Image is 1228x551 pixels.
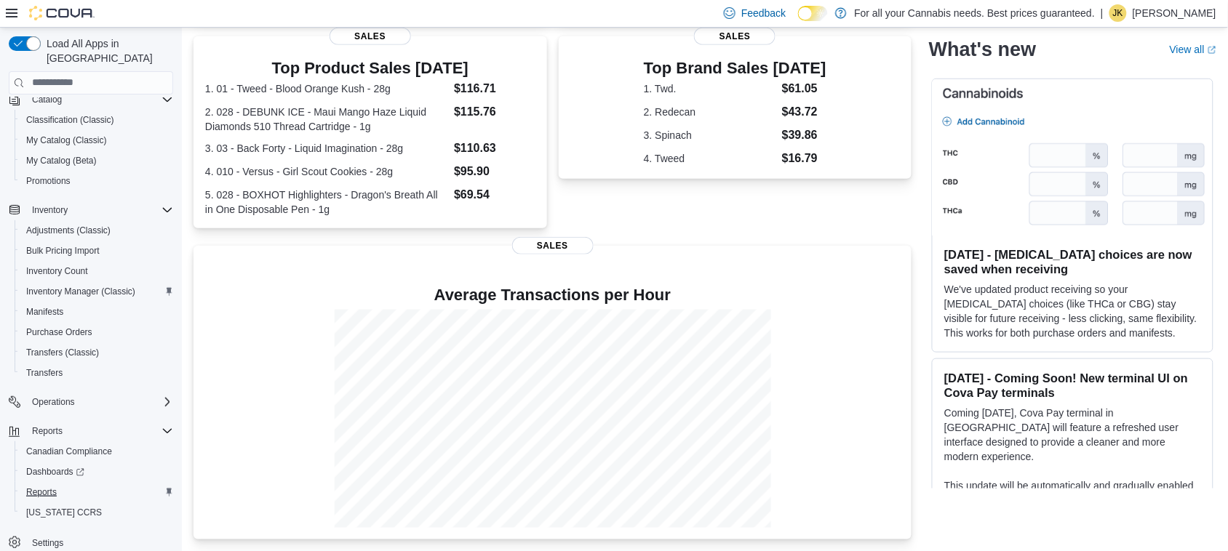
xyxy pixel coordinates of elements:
span: Transfers [26,367,63,379]
p: Coming [DATE], Cova Pay terminal in [GEOGRAPHIC_DATA] will feature a refreshed user interface des... [944,406,1201,464]
button: Adjustments (Classic) [15,220,179,241]
span: Inventory Manager (Classic) [26,286,135,297]
span: Load All Apps in [GEOGRAPHIC_DATA] [41,36,173,65]
span: Adjustments (Classic) [20,222,173,239]
button: Inventory [3,200,179,220]
p: [PERSON_NAME] [1133,4,1216,22]
span: Reports [32,425,63,437]
h3: Top Brand Sales [DATE] [644,60,826,77]
dd: $43.72 [782,103,826,121]
button: Promotions [15,171,179,191]
span: Inventory [26,201,173,219]
dd: $69.54 [454,186,535,204]
button: Classification (Classic) [15,110,179,130]
span: Sales [694,28,776,45]
span: Purchase Orders [20,323,173,341]
span: My Catalog (Beta) [26,155,97,166]
button: Purchase Orders [15,322,179,342]
span: JK [1113,4,1123,22]
span: Canadian Compliance [26,446,112,457]
p: For all your Cannabis needs. Best prices guaranteed. [854,4,1095,22]
span: Inventory [32,204,68,216]
span: Settings [32,537,63,549]
dt: 1. 01 - Tweed - Blood Orange Kush - 28g [205,81,448,96]
a: Inventory Manager (Classic) [20,283,141,300]
button: Inventory [26,201,73,219]
span: Washington CCRS [20,504,173,521]
button: Transfers [15,363,179,383]
dt: 1. Twd. [644,81,776,96]
h4: Average Transactions per Hour [205,286,900,304]
a: Classification (Classic) [20,111,120,129]
dd: $110.63 [454,140,535,157]
span: Operations [32,396,75,408]
h3: [DATE] - Coming Soon! New terminal UI on Cova Pay terminals [944,371,1201,400]
span: Bulk Pricing Import [26,245,100,257]
a: Dashboards [15,462,179,482]
a: Purchase Orders [20,323,98,341]
span: Manifests [20,303,173,321]
a: My Catalog (Classic) [20,132,113,149]
span: My Catalog (Beta) [20,152,173,169]
span: Classification (Classic) [26,114,114,126]
span: Sales [330,28,411,45]
span: Purchase Orders [26,326,92,338]
span: Promotions [20,172,173,190]
span: Transfers [20,364,173,382]
dt: 3. 03 - Back Forty - Liquid Imagination - 28g [205,141,448,156]
p: | [1101,4,1104,22]
dd: $95.90 [454,163,535,180]
h3: Top Product Sales [DATE] [205,60,535,77]
a: Canadian Compliance [20,443,118,460]
svg: External link [1208,46,1216,55]
span: Transfers (Classic) [26,347,99,358]
button: Catalog [26,91,68,108]
a: [US_STATE] CCRS [20,504,108,521]
dd: $39.86 [782,126,826,144]
dt: 2. 028 - DEBUNK ICE - Maui Mango Haze Liquid Diamonds 510 Thread Cartridge - 1g [205,105,448,134]
h3: [DATE] - [MEDICAL_DATA] choices are now saved when receiving [944,247,1201,276]
a: Manifests [20,303,69,321]
span: Sales [512,237,594,254]
span: My Catalog (Classic) [20,132,173,149]
a: Bulk Pricing Import [20,242,105,260]
span: Inventory Manager (Classic) [20,283,173,300]
button: Inventory Manager (Classic) [15,281,179,302]
a: My Catalog (Beta) [20,152,103,169]
span: Dashboards [26,466,84,478]
button: Catalog [3,89,179,110]
button: [US_STATE] CCRS [15,502,179,523]
button: Inventory Count [15,261,179,281]
dt: 4. Tweed [644,151,776,166]
button: Reports [3,421,179,441]
a: Reports [20,483,63,501]
span: Catalog [26,91,173,108]
button: Operations [3,392,179,412]
span: Catalog [32,94,62,105]
span: Promotions [26,175,71,187]
dd: $16.79 [782,150,826,167]
a: Transfers (Classic) [20,344,105,361]
p: We've updated product receiving so your [MEDICAL_DATA] choices (like THCa or CBG) stay visible fo... [944,282,1201,340]
a: Inventory Count [20,262,94,280]
button: My Catalog (Beta) [15,150,179,171]
button: My Catalog (Classic) [15,130,179,150]
button: Canadian Compliance [15,441,179,462]
button: Manifests [15,302,179,322]
span: Bulk Pricing Import [20,242,173,260]
span: Inventory Count [26,265,88,277]
dt: 2. Redecan [644,105,776,119]
button: Operations [26,393,81,411]
dt: 3. Spinach [644,128,776,142]
button: Transfers (Classic) [15,342,179,363]
p: This update will be automatically and gradually enabled between , for all terminals operating on ... [944,478,1201,551]
a: Transfers [20,364,68,382]
span: Dashboards [20,463,173,480]
a: Promotions [20,172,76,190]
span: Feedback [741,6,786,20]
span: Dark Mode [798,21,799,22]
a: Adjustments (Classic) [20,222,116,239]
button: Reports [26,422,68,440]
span: Reports [26,422,173,440]
img: Cova [29,6,95,20]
